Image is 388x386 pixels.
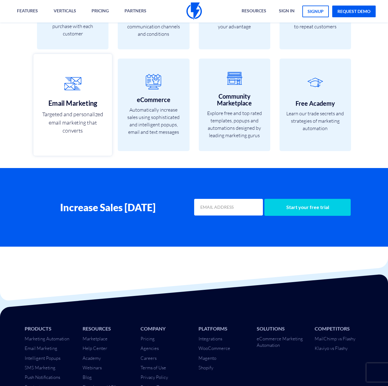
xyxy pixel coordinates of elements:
[205,93,264,106] h3: Community Marketplace
[141,365,166,371] a: Terms of Use
[264,199,351,216] input: Start your free trial
[17,36,22,41] img: tab_domain_overview_orange.svg
[25,336,69,342] a: Marketing Automation
[257,336,303,348] a: eCommerce Marketing Automation
[194,199,263,216] input: EMAIL ADDRESS
[332,6,376,17] a: request demo
[22,202,194,213] h2: Increase Sales [DATE]
[124,96,183,103] h3: eCommerce
[25,345,57,351] a: Email Marketing
[83,374,92,380] a: Blog
[198,336,222,342] a: Integrations
[199,59,270,151] a: Community Marketplace Explore free and top rated templates, popups and automations designed by le...
[280,59,351,151] a: Free Academy Learn our trade secrets and strategies of marketing automation
[141,325,189,332] li: Company
[23,36,55,40] div: Domain Overview
[17,10,30,15] div: v 4.0.25
[68,36,104,40] div: Keywords by Traffic
[83,325,131,332] li: Resources
[286,110,345,132] p: Learn our trade secrets and strategies of marketing automation
[25,325,73,332] li: Products
[40,99,105,107] h3: Email Marketing
[83,336,108,342] a: Marketplace
[198,355,216,361] a: Magento
[25,355,60,361] a: Intelligent Popups
[141,345,159,351] a: Agencies
[315,345,348,351] a: Klaviyo vs Flashy
[198,325,247,332] li: Platforms
[16,16,68,21] div: Domain: [DOMAIN_NAME]
[10,10,15,15] img: logo_orange.svg
[141,374,168,380] a: Privacy Policy
[257,325,305,332] li: Solutions
[302,6,329,17] a: signup
[286,100,345,107] h3: Free Academy
[124,106,183,136] p: Automatically increase sales using sophisticated and intelligent popups, email and text messages
[83,365,102,371] a: Webinars
[25,374,60,380] a: Push Notifications
[315,336,355,342] a: MailChimp vs Flashy
[198,365,213,371] a: Shopify
[315,325,363,332] li: Competitors
[33,54,112,156] a: Email Marketing Targeted and personalized email marketing that converts
[61,36,66,41] img: tab_keywords_by_traffic_grey.svg
[118,59,189,151] a: eCommerce Automatically increase sales using sophisticated and intelligent popups, email and text...
[205,109,264,139] p: Explore free and top rated templates, popups and automations designed by leading marketing gurus
[198,345,230,351] a: WooCommerce
[141,336,155,342] a: Pricing
[25,365,55,371] a: SMS Marketing
[10,16,15,21] img: website_grey.svg
[141,355,157,361] a: Careers
[40,110,105,134] p: Targeted and personalized email marketing that converts
[83,345,107,351] a: Help Center
[83,355,101,361] a: Academy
